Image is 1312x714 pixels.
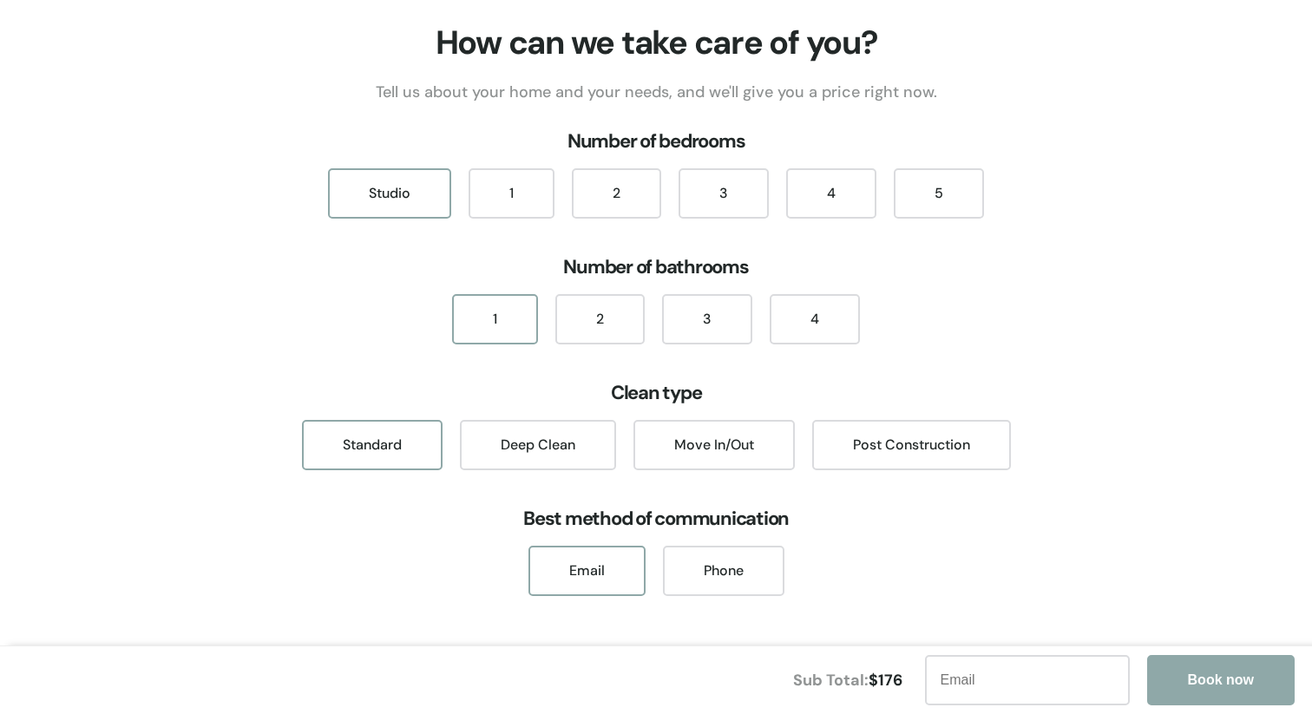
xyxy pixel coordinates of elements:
div: 3 [679,168,769,219]
div: Standard [302,420,443,470]
div: Email [528,546,646,596]
div: Move In/Out [633,420,795,470]
div: 1 [469,168,554,219]
div: 2 [555,294,645,344]
div: Post Construction [812,420,1011,470]
div: Deep Clean [460,420,616,470]
div: 4 [786,168,876,219]
div: 3 [662,294,752,344]
span: $ 176 [869,670,902,691]
div: Sub Total: [793,670,916,691]
input: Email [925,655,1130,705]
div: 5 [894,168,984,219]
div: Phone [663,546,784,596]
div: 4 [770,294,860,344]
div: Studio [328,168,451,219]
button: Book now [1147,655,1295,705]
div: 1 [452,294,538,344]
div: 2 [572,168,661,219]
